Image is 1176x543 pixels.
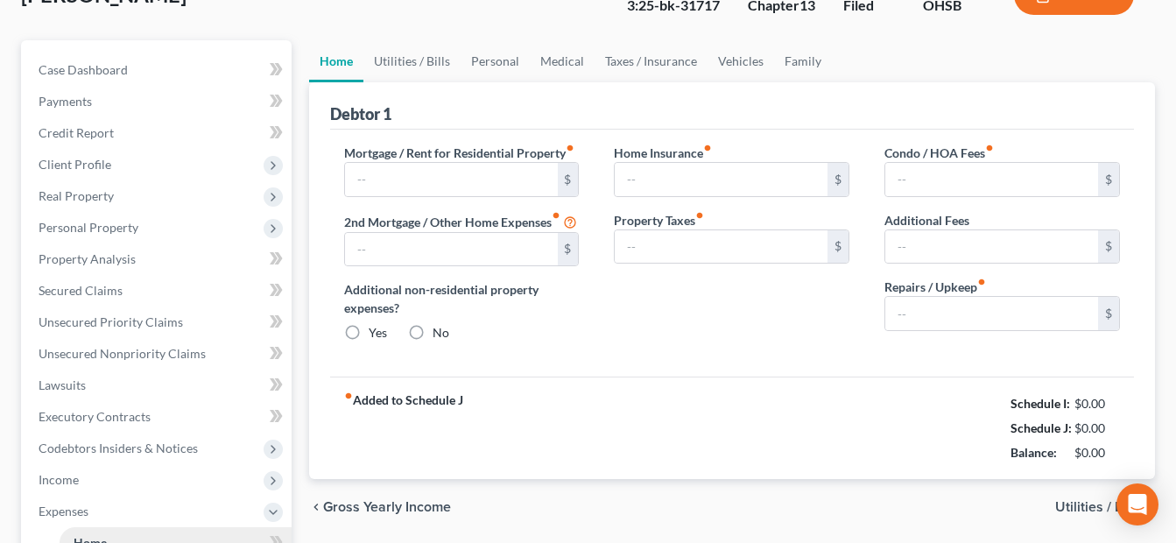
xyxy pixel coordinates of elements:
span: Case Dashboard [39,62,128,77]
div: $ [1098,230,1119,264]
label: 2nd Mortgage / Other Home Expenses [344,211,577,232]
div: Debtor 1 [330,103,391,124]
label: Additional Fees [884,211,969,229]
a: Medical [530,40,595,82]
i: fiber_manual_record [977,278,986,286]
span: Unsecured Nonpriority Claims [39,346,206,361]
div: $0.00 [1074,395,1121,413]
a: Payments [25,86,292,117]
label: Condo / HOA Fees [884,144,994,162]
a: Utilities / Bills [363,40,461,82]
span: Client Profile [39,157,111,172]
span: Personal Property [39,220,138,235]
i: fiber_manual_record [703,144,712,152]
label: Repairs / Upkeep [884,278,986,296]
strong: Added to Schedule J [344,391,463,465]
span: Unsecured Priority Claims [39,314,183,329]
label: Yes [369,324,387,342]
i: fiber_manual_record [552,211,560,220]
label: Property Taxes [614,211,704,229]
a: Vehicles [708,40,774,82]
i: fiber_manual_record [985,144,994,152]
div: $ [558,233,579,266]
span: Property Analysis [39,251,136,266]
strong: Schedule J: [1011,420,1072,435]
strong: Schedule I: [1011,396,1070,411]
i: fiber_manual_record [566,144,574,152]
span: Payments [39,94,92,109]
span: Utilities / Bills [1055,500,1141,514]
a: Secured Claims [25,275,292,307]
span: Codebtors Insiders & Notices [39,441,198,455]
button: Utilities / Bills chevron_right [1055,500,1155,514]
span: Credit Report [39,125,114,140]
a: Personal [461,40,530,82]
div: $0.00 [1074,420,1121,437]
a: Taxes / Insurance [595,40,708,82]
a: Credit Report [25,117,292,149]
input: -- [345,233,558,266]
div: $ [827,163,849,196]
span: Secured Claims [39,283,123,298]
span: Income [39,472,79,487]
input: -- [345,163,558,196]
i: fiber_manual_record [344,391,353,400]
a: Home [309,40,363,82]
input: -- [615,163,827,196]
input: -- [885,297,1098,330]
label: Additional non-residential property expenses? [344,280,580,317]
div: $0.00 [1074,444,1121,462]
div: $ [1098,163,1119,196]
a: Family [774,40,832,82]
a: Unsecured Priority Claims [25,307,292,338]
a: Property Analysis [25,243,292,275]
a: Case Dashboard [25,54,292,86]
input: -- [885,230,1098,264]
span: Expenses [39,504,88,518]
input: -- [615,230,827,264]
span: Lawsuits [39,377,86,392]
label: Home Insurance [614,144,712,162]
a: Unsecured Nonpriority Claims [25,338,292,370]
span: Executory Contracts [39,409,151,424]
input: -- [885,163,1098,196]
label: Mortgage / Rent for Residential Property [344,144,574,162]
i: fiber_manual_record [695,211,704,220]
button: chevron_left Gross Yearly Income [309,500,451,514]
span: Real Property [39,188,114,203]
div: $ [827,230,849,264]
a: Lawsuits [25,370,292,401]
strong: Balance: [1011,445,1057,460]
a: Executory Contracts [25,401,292,433]
div: $ [558,163,579,196]
div: $ [1098,297,1119,330]
label: No [433,324,449,342]
i: chevron_left [309,500,323,514]
div: Open Intercom Messenger [1116,483,1158,525]
span: Gross Yearly Income [323,500,451,514]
